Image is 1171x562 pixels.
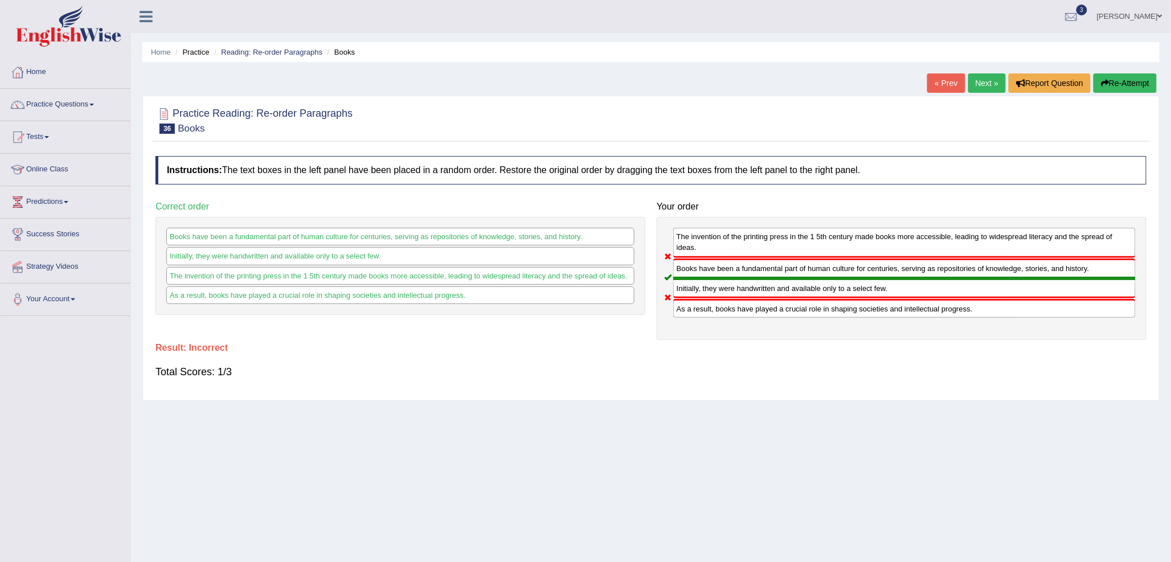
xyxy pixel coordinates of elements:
a: Predictions [1,186,130,215]
div: The invention of the printing press in the 1 5th century made books more accessible, leading to w... [673,228,1136,257]
a: Online Class [1,154,130,182]
div: As a result, books have played a crucial role in shaping societies and intellectual progress. [673,299,1136,318]
div: Initially, they were handwritten and available only to a select few. [166,247,634,265]
a: « Prev [927,73,965,93]
a: Success Stories [1,219,130,247]
a: Reading: Re-order Paragraphs [221,48,322,56]
a: Practice Questions [1,89,130,117]
h4: Result: [155,343,1147,353]
div: Total Scores: 1/3 [155,358,1147,385]
span: 3 [1076,5,1088,15]
div: Books have been a fundamental part of human culture for centuries, serving as repositories of kno... [166,228,634,245]
li: Practice [173,47,209,58]
div: As a result, books have played a crucial role in shaping societies and intellectual progress. [166,286,634,304]
a: Your Account [1,284,130,312]
a: Tests [1,121,130,150]
a: Strategy Videos [1,251,130,280]
a: Home [151,48,171,56]
a: Next » [968,73,1006,93]
small: Books [178,123,204,134]
button: Re-Attempt [1094,73,1157,93]
a: Home [1,56,130,85]
h4: The text boxes in the left panel have been placed in a random order. Restore the original order b... [155,156,1147,184]
div: Initially, they were handwritten and available only to a select few. [673,278,1136,298]
div: Books have been a fundamental part of human culture for centuries, serving as repositories of kno... [673,259,1136,278]
h4: Correct order [155,202,645,212]
span: 36 [159,124,175,134]
h4: Your order [657,202,1147,212]
button: Report Question [1009,73,1091,93]
b: Instructions: [167,165,222,175]
li: Books [325,47,355,58]
div: The invention of the printing press in the 1 5th century made books more accessible, leading to w... [166,267,634,285]
h2: Practice Reading: Re-order Paragraphs [155,105,353,134]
